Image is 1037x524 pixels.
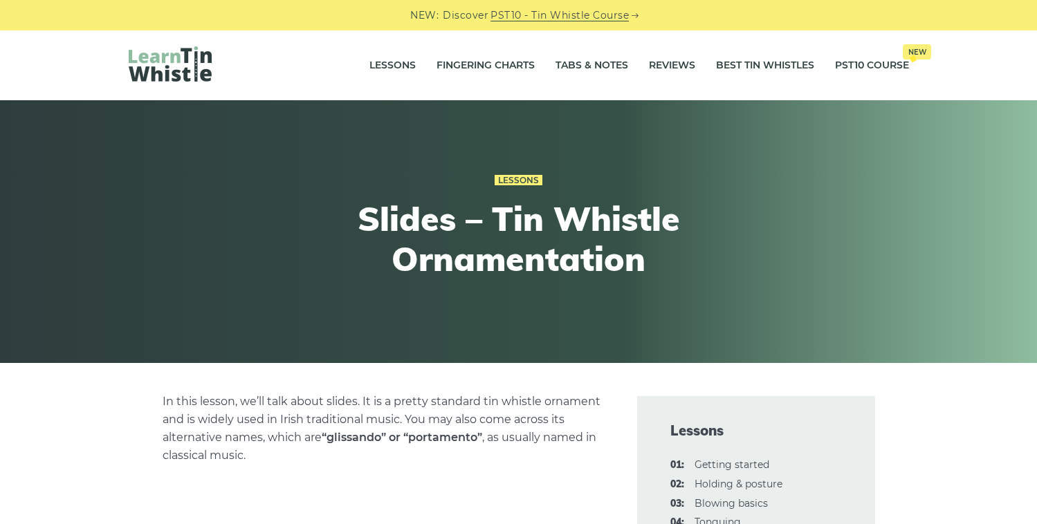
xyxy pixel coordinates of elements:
[670,476,684,493] span: 02:
[163,393,604,465] p: In this lesson, we’ll talk about slides. It is a pretty standard tin whistle ornament and is wide...
[369,48,416,83] a: Lessons
[716,48,814,83] a: Best Tin Whistles
[695,458,769,471] a: 01:Getting started
[649,48,695,83] a: Reviews
[670,421,842,440] span: Lessons
[695,478,782,490] a: 02:Holding & posture
[129,46,212,82] img: LearnTinWhistle.com
[437,48,535,83] a: Fingering Charts
[670,457,684,474] span: 01:
[322,431,482,444] strong: “glissando” or “portamento”
[556,48,628,83] a: Tabs & Notes
[495,175,542,186] a: Lessons
[695,497,768,509] a: 03:Blowing basics
[670,496,684,512] span: 03:
[264,199,773,279] h1: Slides – Tin Whistle Ornamentation
[903,44,931,59] span: New
[835,48,909,83] a: PST10 CourseNew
